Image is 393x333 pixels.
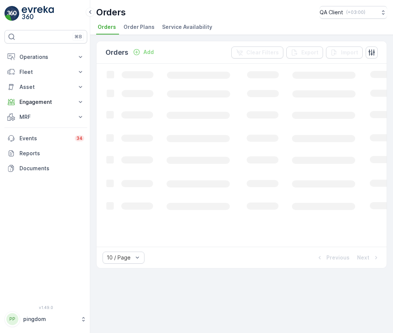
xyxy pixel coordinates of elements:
[4,79,87,94] button: Asset
[4,311,87,327] button: PPpingdom
[4,6,19,21] img: logo
[246,49,279,56] p: Clear Filters
[96,6,126,18] p: Orders
[4,49,87,64] button: Operations
[320,9,343,16] p: QA Client
[4,161,87,176] a: Documents
[19,135,70,142] p: Events
[76,135,83,141] p: 34
[130,48,157,57] button: Add
[4,131,87,146] a: Events34
[356,253,381,262] button: Next
[23,315,77,323] p: pingdom
[4,305,87,310] span: v 1.49.0
[4,64,87,79] button: Fleet
[4,146,87,161] a: Reports
[346,9,365,15] p: ( +03:00 )
[286,46,323,58] button: Export
[341,49,358,56] p: Import
[74,34,82,40] p: ⌘B
[162,23,212,31] span: Service Availability
[143,48,154,56] p: Add
[326,46,363,58] button: Import
[6,313,18,325] div: PP
[124,23,155,31] span: Order Plans
[19,83,72,91] p: Asset
[231,46,283,58] button: Clear Filters
[320,6,387,19] button: QA Client(+03:00)
[326,254,350,261] p: Previous
[19,98,72,106] p: Engagement
[19,68,72,76] p: Fleet
[4,94,87,109] button: Engagement
[4,109,87,124] button: MRF
[19,113,72,121] p: MRF
[106,47,128,58] p: Orders
[98,23,116,31] span: Orders
[19,165,84,172] p: Documents
[301,49,319,56] p: Export
[315,253,350,262] button: Previous
[19,53,72,61] p: Operations
[357,254,369,261] p: Next
[22,6,54,21] img: logo_light-DOdMpM7g.png
[19,150,84,157] p: Reports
